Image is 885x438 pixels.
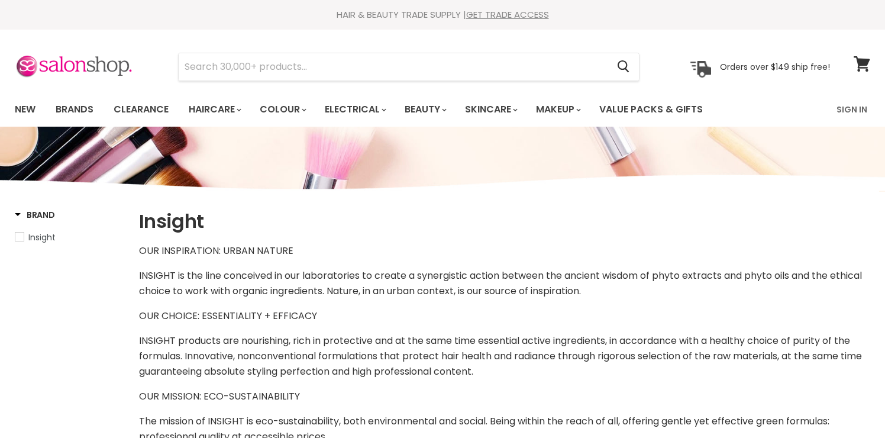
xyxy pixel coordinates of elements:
p: OUR INSPIRATION: URBAN NATURE [139,243,870,259]
a: Brands [47,97,102,122]
p: OUR MISSION: ECO-SUSTAINABILITY [139,389,870,404]
a: Beauty [396,97,454,122]
a: Value Packs & Gifts [590,97,712,122]
button: Search [608,53,639,80]
p: Orders over $149 ship free! [720,61,830,72]
h1: Insight [139,209,870,234]
a: Skincare [456,97,525,122]
p: INSIGHT products are nourishing, rich in protective and at the same time essential active ingredi... [139,333,870,379]
a: Insight [15,231,124,244]
a: Makeup [527,97,588,122]
p: OUR CHOICE: ESSENTIALITY + EFFICACY [139,308,870,324]
a: Sign In [829,97,874,122]
input: Search [179,53,608,80]
ul: Main menu [6,92,771,127]
a: Clearance [105,97,177,122]
span: Insight [28,231,56,243]
a: New [6,97,44,122]
a: Colour [251,97,314,122]
h3: Brand [15,209,55,221]
a: GET TRADE ACCESS [466,8,549,21]
a: Haircare [180,97,248,122]
p: INSIGHT is the line conceived in our laboratories to create a synergistic action between the anci... [139,268,870,299]
a: Electrical [316,97,393,122]
form: Product [178,53,639,81]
